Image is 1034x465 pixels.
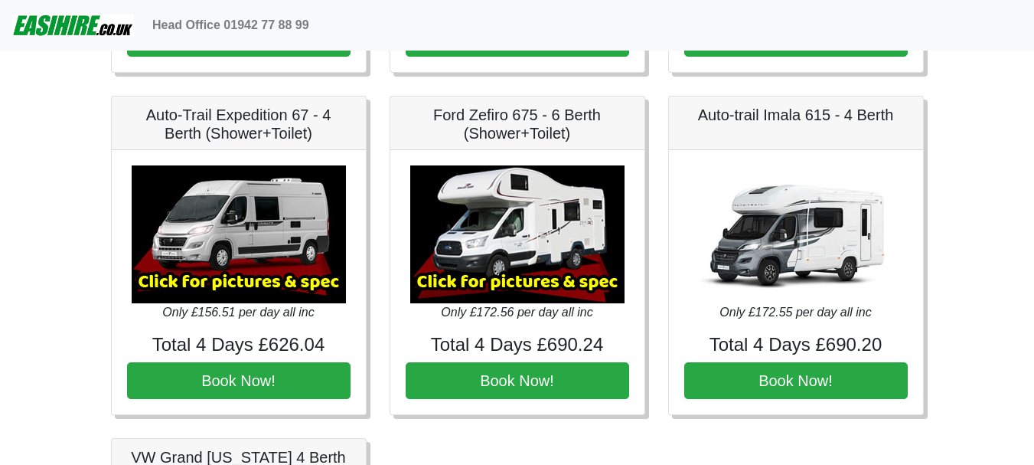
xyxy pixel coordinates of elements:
h4: Total 4 Days £626.04 [127,334,351,356]
img: Auto-trail Imala 615 - 4 Berth [689,165,903,303]
b: Head Office 01942 77 88 99 [152,18,309,31]
i: Only £156.51 per day all inc [162,306,314,319]
h5: Ford Zefiro 675 - 6 Berth (Shower+Toilet) [406,106,629,142]
button: Book Now! [127,362,351,399]
i: Only £172.55 per day all inc [719,306,871,319]
i: Only £172.56 per day all inc [441,306,592,319]
h4: Total 4 Days £690.24 [406,334,629,356]
button: Book Now! [406,362,629,399]
img: easihire_logo_small.png [12,10,134,41]
img: Ford Zefiro 675 - 6 Berth (Shower+Toilet) [410,165,625,303]
h5: Auto-trail Imala 615 - 4 Berth [684,106,908,124]
a: Head Office 01942 77 88 99 [146,10,315,41]
img: Auto-Trail Expedition 67 - 4 Berth (Shower+Toilet) [132,165,346,303]
button: Book Now! [684,362,908,399]
h5: Auto-Trail Expedition 67 - 4 Berth (Shower+Toilet) [127,106,351,142]
h4: Total 4 Days £690.20 [684,334,908,356]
